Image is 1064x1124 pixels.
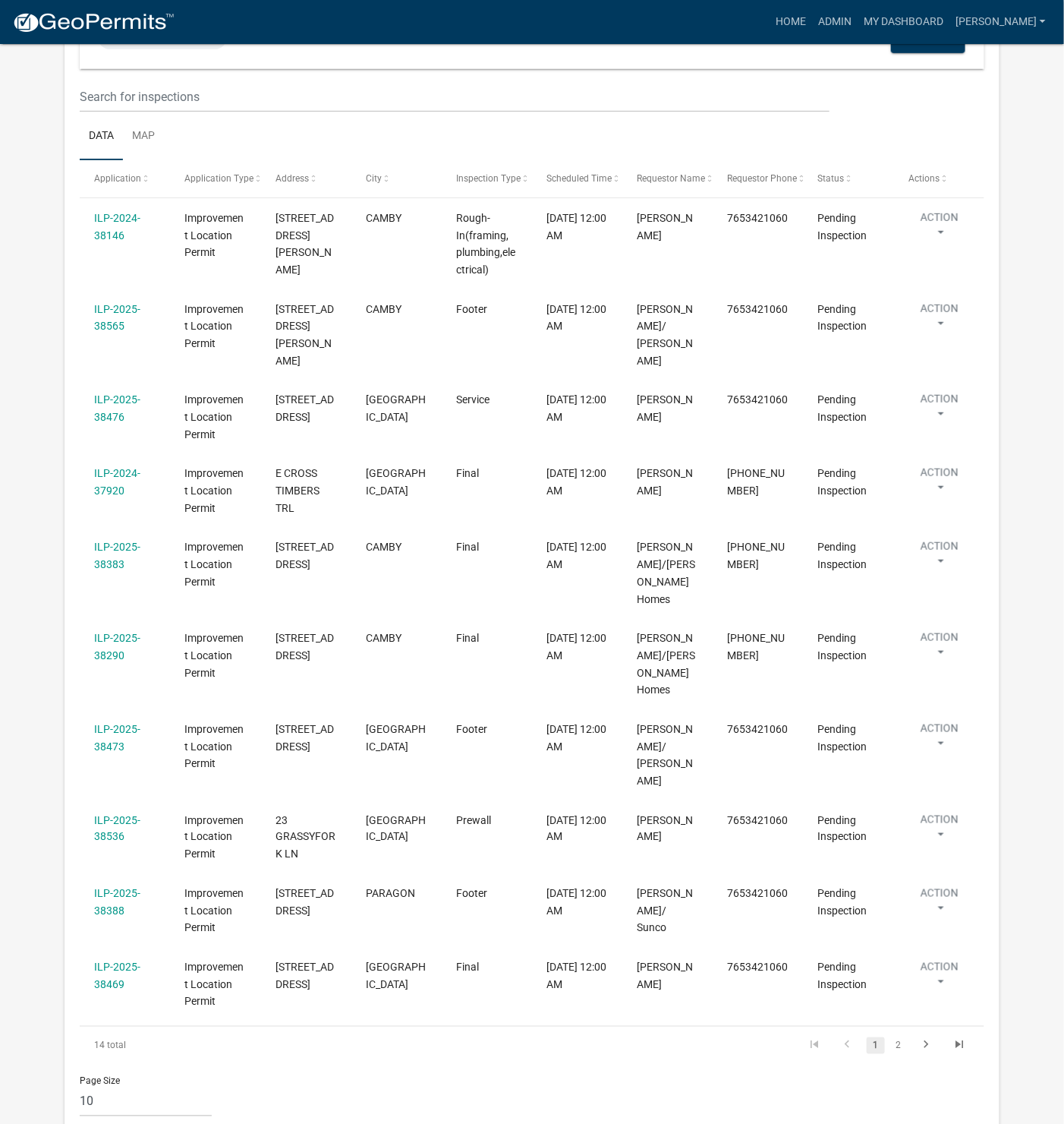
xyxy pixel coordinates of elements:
span: Improvement Location Permit [184,888,244,935]
span: Pending Inspection [818,303,867,333]
span: Prewall [456,814,491,826]
span: MEGAN [637,814,693,844]
span: Final [456,541,479,553]
datatable-header-cell: Actions [894,160,984,197]
datatable-header-cell: Application Type [170,160,260,197]
li: page 2 [887,1033,910,1059]
span: 09/05/2025, 12:00 AM [546,467,606,497]
a: ILP-2025-38565 [94,303,140,333]
datatable-header-cell: City [351,160,442,197]
datatable-header-cell: Inspection Type [442,160,532,197]
span: Final [456,632,479,644]
span: Improvement Location Permit [184,541,244,588]
span: CAMBY [366,632,401,644]
a: ILP-2025-38383 [94,541,140,570]
span: 7653421060 [728,303,789,315]
span: 7653421060 [728,393,789,406]
a: ILP-2025-38469 [94,961,140,991]
datatable-header-cell: Scheduled Time [532,160,622,197]
a: ILP-2025-38473 [94,723,140,753]
span: 09/05/2025, 12:00 AM [546,303,606,333]
span: 765-913-8599 [728,467,785,497]
span: 8582 S R 44 [275,961,334,991]
span: Improvement Location Permit [184,303,244,350]
span: Pending Inspection [818,961,867,991]
span: Address [275,173,309,184]
span: Pending Inspection [818,212,867,242]
span: Pending Inspection [818,723,867,753]
span: 13879 N CARDONIA DR [275,632,334,661]
span: 765-342-1060 [728,632,785,661]
span: Improvement Location Permit [184,814,244,861]
span: 09/05/2025, 12:00 AM [546,888,606,917]
span: 7751 E HADLEY RD [275,212,334,276]
datatable-header-cell: Requestor Name [622,160,713,197]
span: 09/05/2025, 12:00 AM [546,632,606,661]
span: 09/05/2025, 12:00 AM [546,393,606,423]
button: Action [908,538,971,576]
span: Improvement Location Permit [184,467,244,514]
span: Actions [908,173,940,184]
span: 09/05/2025, 12:00 AM [546,723,606,753]
span: MOORESVILLE [366,393,426,423]
span: Application [94,173,141,184]
a: ILP-2025-38476 [94,393,140,423]
span: Zach w/Ryan Homes [637,541,695,605]
span: Improvement Location Permit [184,961,244,1009]
span: Requestor Name [637,173,705,184]
span: Service [456,393,490,406]
span: Footer [456,888,487,900]
a: 1 [867,1037,885,1054]
span: Improvement Location Permit [184,723,244,770]
div: 14 total [80,1027,258,1065]
span: Improvement Location Permit [184,393,244,440]
a: Data [80,112,123,161]
span: MARTINSVILLE [366,961,426,991]
span: 7653421060 [728,961,789,974]
a: [PERSON_NAME] [949,8,1052,36]
span: Application Type [184,173,253,184]
span: VERNON SWIGERT [637,393,693,423]
span: Inspection Type [456,173,521,184]
button: Action [908,959,971,997]
datatable-header-cell: Address [260,160,351,197]
a: Map [123,112,164,161]
span: CAMBY [366,303,401,315]
span: 7119 E RISING SUN CIRCLE NORTH [275,541,334,570]
span: 7653421060 [728,888,789,900]
span: 7653421060 [728,212,789,224]
span: Improvement Location Permit [184,212,244,259]
span: Zach w/Ryan Homes [637,632,695,696]
span: ADAM W/ THOMPSONS [637,303,693,367]
a: Home [770,8,812,36]
input: Search for inspections [80,81,829,112]
span: Pending Inspection [818,632,867,661]
datatable-header-cell: Status [804,160,894,197]
span: PARAGON [366,888,415,900]
button: Action [908,391,971,429]
button: Action [908,630,971,668]
span: Jason W/ Sunco [637,888,693,935]
span: 7653421060 [728,814,789,826]
a: ILP-2025-38290 [94,632,140,661]
datatable-header-cell: Requestor Phone [713,160,803,197]
span: Footer [456,303,487,315]
a: Admin [812,8,858,36]
button: Action [908,465,971,503]
span: Rough-In(framing, plumbing,electrical) [456,212,515,276]
a: My Dashboard [858,8,949,36]
span: Paul W. Jones [637,212,693,242]
span: CAMBY [366,541,401,553]
span: MARTINSVILLE [366,723,426,753]
span: Pending Inspection [818,541,867,570]
span: CAMBY [366,212,401,224]
a: + Filter [239,22,304,49]
span: City [366,173,382,184]
span: Final [456,961,479,974]
span: Scheduled Time [546,173,612,184]
span: 09/05/2025, 12:00 AM [546,541,606,570]
li: page 1 [864,1033,887,1059]
a: 2 [889,1037,908,1054]
span: E CROSS TIMBERS TRL [275,467,320,514]
span: 23 GRASSYFORK LN [275,814,335,861]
